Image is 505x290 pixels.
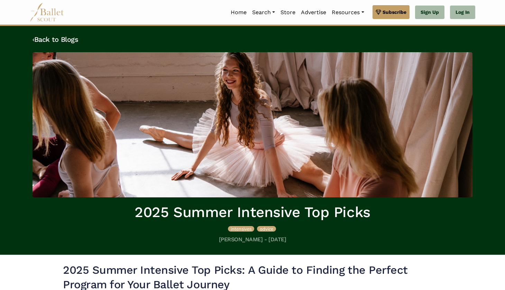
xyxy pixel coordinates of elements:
[260,226,273,232] span: advice
[329,5,367,20] a: Resources
[257,225,276,232] a: advice
[278,5,298,20] a: Store
[376,8,381,16] img: gem.svg
[249,5,278,20] a: Search
[450,6,475,19] a: Log In
[415,6,444,19] a: Sign Up
[228,225,256,232] a: intensives
[33,35,34,44] code: ‹
[298,5,329,20] a: Advertise
[33,52,472,197] img: header_image.img
[33,35,78,44] a: ‹Back to Blogs
[228,5,249,20] a: Home
[383,8,406,16] span: Subscribe
[373,5,410,19] a: Subscribe
[231,226,251,232] span: intensives
[33,236,472,243] h5: [PERSON_NAME] - [DATE]
[33,203,472,222] h1: 2025 Summer Intensive Top Picks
